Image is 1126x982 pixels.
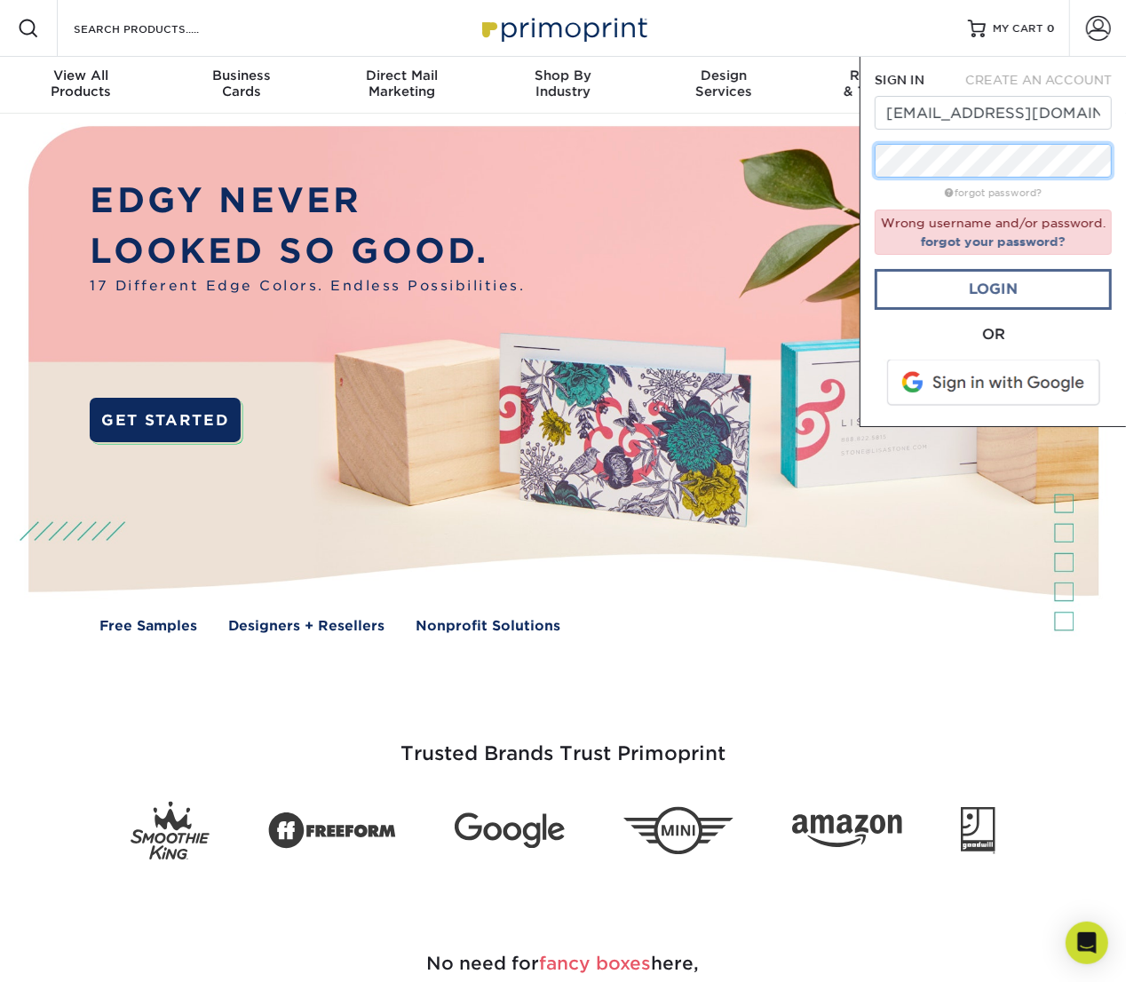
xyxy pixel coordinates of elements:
img: Goodwill [961,807,995,855]
span: CREATE AN ACCOUNT [965,73,1112,87]
a: Login [875,269,1112,310]
input: SEARCH PRODUCTS..... [72,18,245,39]
a: DesignServices [644,57,805,114]
img: Google [455,812,565,849]
a: forgot your password? [921,234,1066,249]
div: Cards [161,67,321,99]
div: Industry [482,67,643,99]
span: Direct Mail [321,67,482,83]
input: Email [875,96,1112,130]
div: Wrong username and/or password. [875,210,1112,255]
span: Shop By [482,67,643,83]
a: GET STARTED [90,398,240,442]
a: Resources& Templates [805,57,965,114]
span: MY CART [993,21,1043,36]
div: & Templates [805,67,965,99]
span: 17 Different Edge Colors. Endless Possibilities. [90,276,525,297]
a: forgot password? [945,187,1042,199]
a: Direct MailMarketing [321,57,482,114]
div: Services [644,67,805,99]
div: Marketing [321,67,482,99]
a: Free Samples [99,616,197,637]
p: LOOKED SO GOOD. [90,226,525,276]
span: 0 [1047,22,1055,35]
a: Designers + Resellers [228,616,385,637]
span: SIGN IN [875,73,924,87]
div: Open Intercom Messenger [1066,922,1108,964]
span: Resources [805,67,965,83]
span: Design [644,67,805,83]
div: OR [875,324,1112,345]
a: Nonprofit Solutions [416,616,560,637]
img: Freeform [268,803,396,859]
a: BusinessCards [161,57,321,114]
span: fancy boxes [540,953,652,974]
a: Shop ByIndustry [482,57,643,114]
h3: Trusted Brands Trust Primoprint [44,700,1082,787]
img: Primoprint [474,9,652,47]
p: EDGY NEVER [90,175,525,226]
span: Business [161,67,321,83]
img: Smoothie King [131,801,210,860]
img: Mini [623,806,733,855]
img: Amazon [792,814,902,848]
